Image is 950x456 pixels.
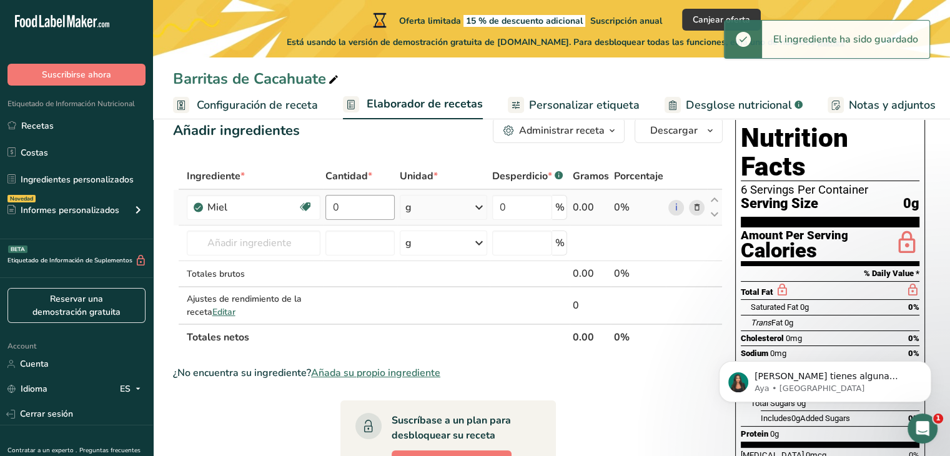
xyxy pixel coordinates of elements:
div: Calories [741,242,848,260]
th: 0.00 [570,324,611,350]
div: Miel [207,200,299,215]
span: Fat [751,318,783,327]
span: Unidad [400,169,438,184]
button: Descargar [635,118,723,143]
div: Suscríbase a un plan para desbloquear su receta [392,413,531,443]
iframe: Intercom notifications mensaje [700,335,950,422]
span: Suscripción anual [590,15,662,27]
div: Desperdicio [492,169,563,184]
th: 0% [611,324,666,350]
span: 0g [784,318,793,327]
div: Amount Per Serving [741,230,848,242]
div: Totales brutos [187,267,321,280]
span: Está usando la versión de demostración gratuita de [DOMAIN_NAME]. Para desbloquear todas las func... [287,36,844,49]
div: 6 Servings Per Container [741,184,919,196]
span: Notas y adjuntos [849,97,936,114]
span: Cholesterol [741,334,784,343]
span: 0% [908,302,919,312]
a: Elaborador de recetas [343,90,483,120]
span: Serving Size [741,196,818,212]
a: Reservar una demostración gratuita [7,288,146,323]
span: Total Fat [741,287,773,297]
span: Ingrediente [187,169,245,184]
span: 0g [770,429,779,439]
div: 0% [613,200,663,215]
span: 0g [903,196,919,212]
div: Informes personalizados [7,204,119,217]
i: Trans [751,318,771,327]
span: 15 % de descuento adicional [463,15,585,27]
div: Novedad [7,195,36,202]
div: g [405,235,412,250]
div: 0 [572,298,608,313]
div: Añadir ingredientes [173,121,300,141]
span: Gramos [572,169,608,184]
div: g [405,200,412,215]
a: Notas y adjuntos [828,91,936,119]
button: Administrar receta [493,118,625,143]
div: Barritas de Cacahuate [173,67,341,90]
span: Porcentaje [613,169,663,184]
div: Oferta limitada [370,12,662,27]
h1: Nutrition Facts [741,124,919,181]
span: Añada su propio ingrediente [311,365,440,380]
a: Desglose nutricional [665,91,803,119]
span: Cantidad [325,169,372,184]
a: Contratar a un experto . [7,446,77,455]
a: Personalizar etiqueta [508,91,640,119]
span: Elaborador de recetas [367,96,483,112]
section: % Daily Value * [741,266,919,281]
iframe: Intercom live chat [908,414,938,444]
a: i [668,200,684,216]
span: 1 [933,414,943,424]
span: Canjear oferta [693,13,750,26]
span: Descargar [650,123,698,138]
div: 0.00 [572,200,608,215]
span: 0g [800,302,809,312]
span: Suscribirse ahora [42,68,111,81]
button: Canjear oferta [682,9,761,31]
div: 0.00 [572,266,608,281]
div: ¿No encuentra su ingrediente? [173,365,723,380]
a: Configuración de receta [173,91,318,119]
div: ES [120,382,146,397]
div: El ingrediente ha sido guardado [762,21,929,58]
a: Idioma [7,378,47,400]
span: 0mg [786,334,802,343]
div: Administrar receta [519,123,605,138]
span: Configuración de receta [197,97,318,114]
span: Desglose nutricional [686,97,792,114]
button: Suscribirse ahora [7,64,146,86]
input: Añadir ingrediente [187,230,321,255]
span: Editar [212,306,235,318]
div: 0% [613,266,663,281]
div: BETA [8,245,27,253]
span: Personalizar etiqueta [529,97,640,114]
span: Protein [741,429,768,439]
span: 0% [908,334,919,343]
div: Ajustes de rendimiento de la receta [187,292,321,319]
span: Saturated Fat [751,302,798,312]
th: Totales netos [184,324,570,350]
